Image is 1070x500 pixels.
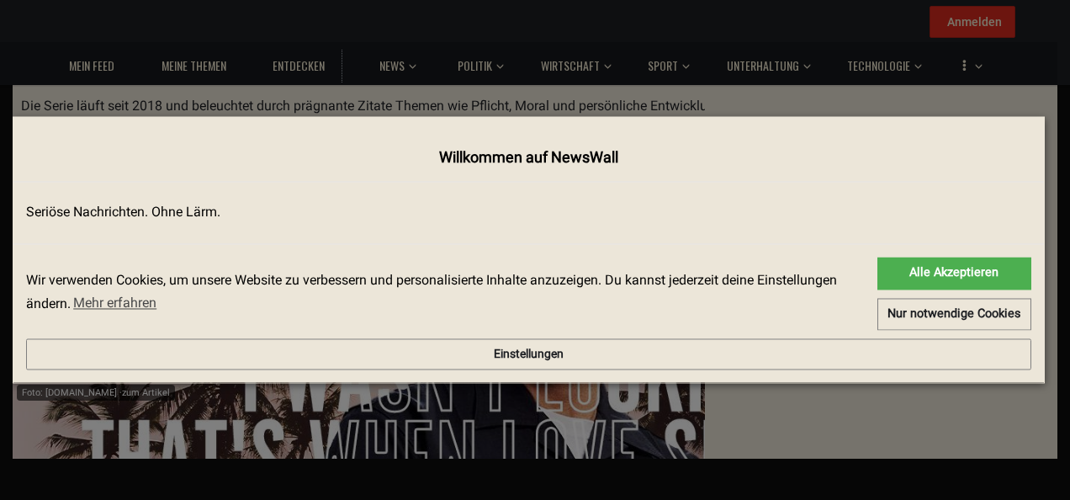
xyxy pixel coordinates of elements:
p: Seriöse Nachrichten. Ohne Lärm. [26,203,1031,222]
div: cookieconsent [26,257,1031,330]
a: deny cookies [877,299,1031,331]
span: Wir verwenden Cookies, um unsere Website zu verbessern und personalisierte Inhalte anzuzeigen. Du... [26,270,864,316]
a: allow cookies [877,257,1031,290]
h4: Willkommen auf NewsWall [26,146,1031,168]
a: learn more about cookies [71,290,159,316]
button: Einstellungen [26,338,1031,370]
